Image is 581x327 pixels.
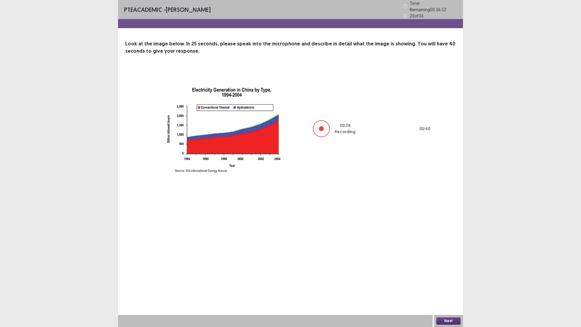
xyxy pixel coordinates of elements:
p: 00 : 40 [419,126,430,132]
span: PTE academic [124,6,162,13]
img: image-description [149,69,301,188]
p: 20 of 36 [410,13,424,19]
p: Recording [335,129,355,135]
p: - [PERSON_NAME] [124,5,211,14]
p: 00 : 28 [340,122,350,129]
p: Look at the image below. In 25 seconds, please speak into the microphone and describe in detail w... [125,40,456,55]
button: Next [436,317,461,325]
